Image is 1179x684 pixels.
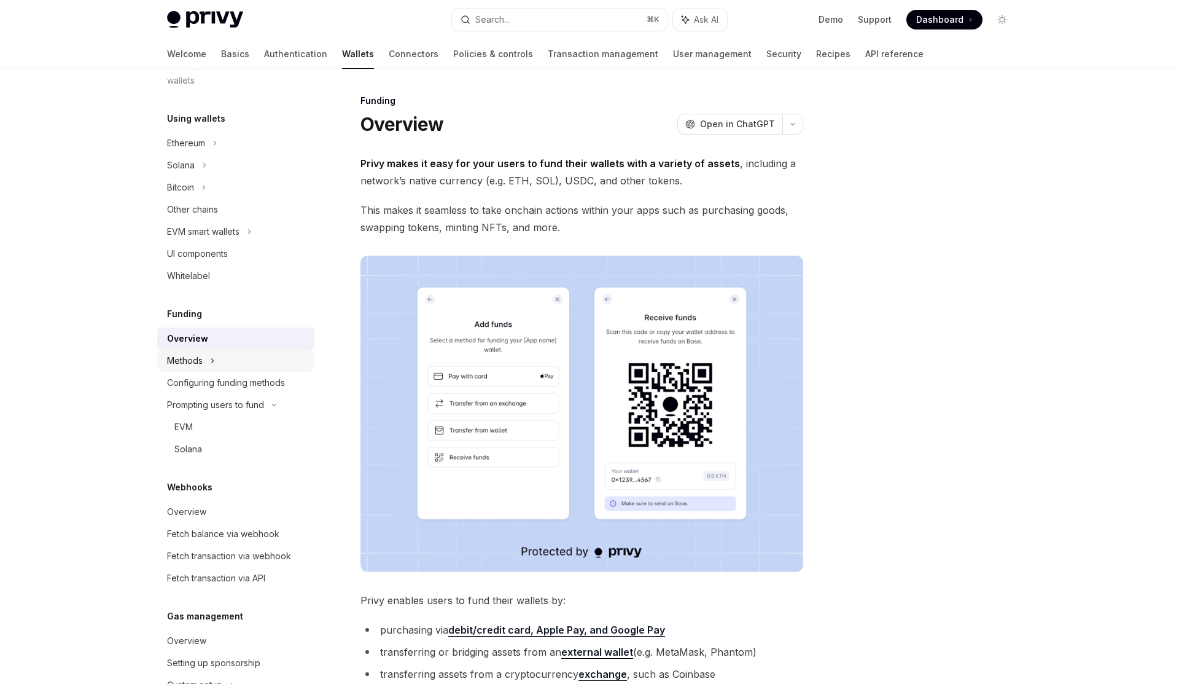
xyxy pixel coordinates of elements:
a: Whitelabel [157,265,314,287]
a: Overview [157,501,314,523]
div: Solana [174,442,202,457]
a: Security [766,39,801,69]
div: Fetch balance via webhook [167,527,279,541]
a: Recipes [816,39,850,69]
img: light logo [167,11,243,28]
div: Setting up sponsorship [167,656,260,670]
div: Overview [167,634,206,648]
a: Authentication [264,39,327,69]
a: Fetch balance via webhook [157,523,314,545]
div: Overview [167,331,208,346]
div: Search... [475,12,510,27]
h5: Using wallets [167,111,225,126]
button: Search...⌘K [452,9,667,31]
span: ⌘ K [647,15,660,25]
button: Open in ChatGPT [677,114,782,135]
li: transferring or bridging assets from an (e.g. MetaMask, Phantom) [360,643,803,661]
div: Solana [167,158,195,173]
a: Overview [157,328,314,350]
a: exchange [578,668,627,681]
div: UI components [167,246,228,261]
a: Dashboard [906,10,982,29]
a: Overview [157,630,314,652]
a: UI components [157,243,314,265]
div: Whitelabel [167,269,210,283]
span: Privy enables users to fund their wallets by: [360,592,803,609]
a: Connectors [389,39,438,69]
a: EVM [157,416,314,438]
a: Demo [819,14,843,26]
div: Other chains [167,202,218,217]
div: Prompting users to fund [167,398,264,412]
a: API reference [865,39,924,69]
a: Fetch transaction via webhook [157,545,314,567]
a: Welcome [167,39,206,69]
li: purchasing via [360,621,803,639]
div: Fetch transaction via API [167,571,265,586]
a: Solana [157,438,314,460]
strong: exchange [578,668,627,680]
span: Open in ChatGPT [700,118,775,130]
li: transferring assets from a cryptocurrency , such as Coinbase [360,666,803,683]
div: Configuring funding methods [167,375,285,390]
a: Configuring funding methods [157,372,314,394]
button: Toggle dark mode [992,10,1012,29]
span: Dashboard [916,14,963,26]
div: EVM smart wallets [167,224,239,239]
a: User management [673,39,752,69]
a: Setting up sponsorship [157,652,314,674]
a: Support [858,14,892,26]
div: Bitcoin [167,180,194,195]
a: Policies & controls [453,39,533,69]
h5: Gas management [167,609,243,624]
h1: Overview [360,113,443,135]
div: EVM [174,420,193,434]
span: , including a network’s native currency (e.g. ETH, SOL), USDC, and other tokens. [360,155,803,189]
strong: external wallet [561,646,633,658]
a: Other chains [157,199,314,221]
h5: Funding [167,307,202,321]
a: Wallets [342,39,374,69]
a: Basics [221,39,249,69]
a: Fetch transaction via API [157,567,314,589]
a: Transaction management [548,39,658,69]
a: external wallet [561,646,633,659]
div: Fetch transaction via webhook [167,549,291,564]
h5: Webhooks [167,480,212,495]
button: Ask AI [673,9,727,31]
a: debit/credit card, Apple Pay, and Google Pay [448,624,665,637]
div: Overview [167,505,206,519]
div: Funding [360,95,803,107]
strong: Privy makes it easy for your users to fund their wallets with a variety of assets [360,157,740,170]
span: Ask AI [694,14,718,26]
span: This makes it seamless to take onchain actions within your apps such as purchasing goods, swappin... [360,202,803,236]
div: Ethereum [167,136,205,151]
img: images/Funding.png [360,256,803,572]
div: Methods [167,353,203,368]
